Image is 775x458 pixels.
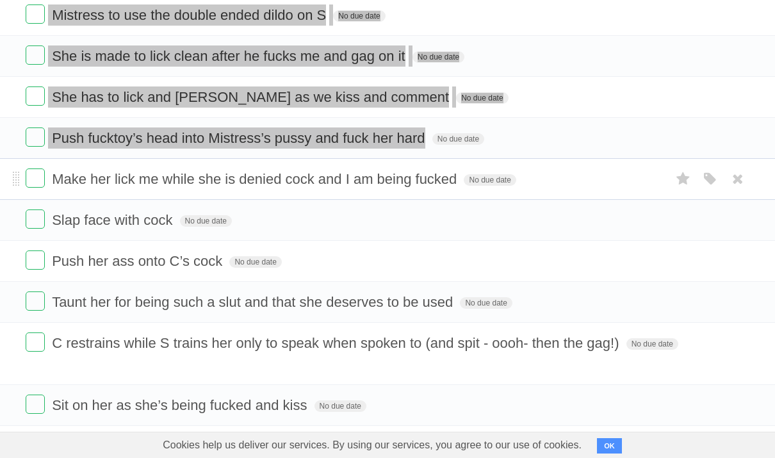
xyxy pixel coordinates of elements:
[52,130,428,146] span: Push fucktoy’s head into Mistress’s pussy and fuck her hard
[26,395,45,414] label: Done
[26,332,45,352] label: Done
[597,438,622,454] button: OK
[412,51,464,63] span: No due date
[52,335,622,351] span: C restrains while S trains her only to speak when spoken to (and spit - oooh- then the gag!)
[26,45,45,65] label: Done
[671,168,696,190] label: Star task
[26,168,45,188] label: Done
[52,212,175,228] span: Slap face with cock
[456,92,508,104] span: No due date
[26,291,45,311] label: Done
[52,171,460,187] span: Make her lick me while she is denied cock and I am being fucked
[333,10,385,22] span: No due date
[314,400,366,412] span: No due date
[180,215,232,227] span: No due date
[26,4,45,24] label: Done
[26,209,45,229] label: Done
[150,432,594,458] span: Cookies help us deliver our services. By using our services, you agree to our use of cookies.
[52,89,452,105] span: She has to lick and [PERSON_NAME] as we kiss and comment
[52,48,409,64] span: She is made to lick clean after he fucks me and gag on it
[52,294,456,310] span: Taunt her for being such a slut and that she deserves to be used
[26,86,45,106] label: Done
[26,127,45,147] label: Done
[432,133,484,145] span: No due date
[229,256,281,268] span: No due date
[52,253,225,269] span: Push her ass onto C’s cock
[52,7,329,23] span: Mistress to use the double ended dildo on S
[460,297,512,309] span: No due date
[26,250,45,270] label: Done
[52,397,310,413] span: Sit on her as she’s being fucked and kiss
[464,174,516,186] span: No due date
[626,338,678,350] span: No due date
